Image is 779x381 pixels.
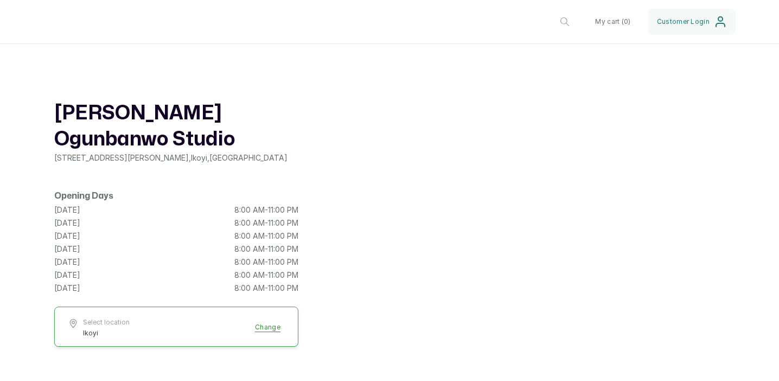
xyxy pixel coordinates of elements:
button: My cart (0) [586,9,639,35]
p: 8:00 AM - 11:00 PM [234,218,298,228]
button: Customer Login [648,9,736,35]
p: 8:00 AM - 11:00 PM [234,231,298,242]
p: [DATE] [54,270,80,281]
h1: [PERSON_NAME] Ogunbanwo Studio [54,100,298,153]
button: Select locationIkoyiChange [68,318,285,338]
p: 8:00 AM - 11:00 PM [234,283,298,294]
h2: Opening Days [54,189,298,202]
span: Select location [83,318,130,327]
p: 8:00 AM - 11:00 PM [234,244,298,255]
p: [DATE] [54,283,80,294]
p: 8:00 AM - 11:00 PM [234,270,298,281]
p: [DATE] [54,257,80,268]
span: Ikoyi [83,329,130,338]
p: [DATE] [54,231,80,242]
span: Customer Login [657,17,710,26]
p: [DATE] [54,244,80,255]
p: [DATE] [54,218,80,228]
p: [STREET_ADDRESS][PERSON_NAME] , Ikoyi , [GEOGRAPHIC_DATA] [54,153,298,163]
p: [DATE] [54,205,80,215]
p: 8:00 AM - 11:00 PM [234,205,298,215]
p: 8:00 AM - 11:00 PM [234,257,298,268]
